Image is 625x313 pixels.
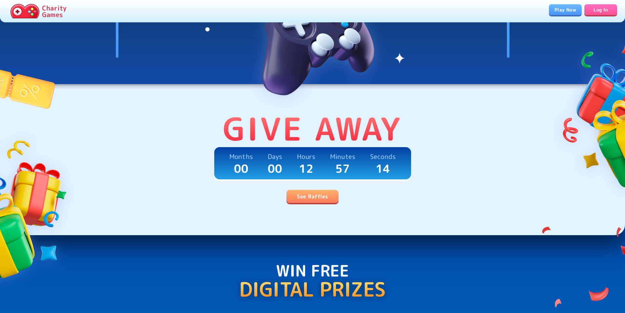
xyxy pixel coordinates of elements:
p: Charity Games [42,5,67,18]
img: gifts [549,28,625,202]
a: Play Now [549,4,582,15]
p: Seconds [370,151,396,162]
p: Digital Prizes [239,277,386,301]
a: Months00Days00Hours12Minutes57Seconds14 [214,147,411,179]
p: Hours [297,151,315,162]
p: Give Away [223,110,402,147]
p: 00 [268,162,282,175]
img: Charity.Games [10,4,39,18]
p: Days [268,151,282,162]
p: 57 [335,162,350,175]
p: 12 [299,162,314,175]
a: See Raffles [286,190,338,203]
p: 00 [234,162,249,175]
p: Win Free [239,261,386,280]
p: Minutes [330,151,355,162]
p: Months [229,151,253,162]
a: Log In [584,4,617,15]
p: 14 [376,162,390,175]
a: Charity Games [8,3,69,20]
